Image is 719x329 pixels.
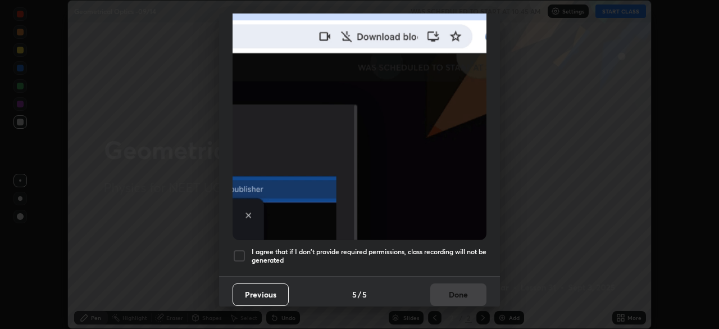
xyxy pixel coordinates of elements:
[233,283,289,306] button: Previous
[358,289,361,300] h4: /
[252,247,486,265] h5: I agree that if I don't provide required permissions, class recording will not be generated
[352,289,357,300] h4: 5
[362,289,367,300] h4: 5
